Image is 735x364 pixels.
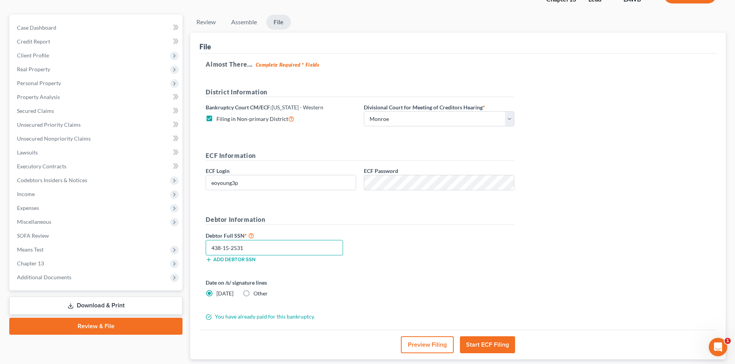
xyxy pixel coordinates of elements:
[206,175,356,190] input: Enter ECF Login...
[256,62,319,68] strong: Complete Required * Fields
[17,52,49,59] span: Client Profile
[206,87,514,97] h5: District Information
[17,66,50,72] span: Real Property
[17,191,35,197] span: Income
[17,260,44,267] span: Chapter 13
[17,274,71,280] span: Additional Documents
[216,116,288,122] span: Filing in Non-primary District
[709,338,727,356] iframe: Intercom live chat
[364,103,485,111] label: Divisional Court for Meeting of Creditors Hearing
[364,167,398,175] label: ECF Password
[17,205,39,211] span: Expenses
[17,94,60,100] span: Property Analysis
[17,107,54,114] span: Secured Claims
[9,297,182,315] a: Download & Print
[206,278,356,287] label: Date on /s/ signature lines
[206,167,230,175] label: ECF Login
[253,290,268,297] span: Other
[17,163,66,169] span: Executory Contracts
[11,132,182,146] a: Unsecured Nonpriority Claims
[225,15,263,30] a: Assemble
[11,159,182,173] a: Executory Contracts
[190,15,222,30] a: Review
[206,103,323,111] label: Bankruptcy Court CM/ECF:
[725,338,731,344] span: 1
[17,177,87,183] span: Codebtors Insiders & Notices
[17,38,50,45] span: Credit Report
[11,118,182,132] a: Unsecured Priority Claims
[11,104,182,118] a: Secured Claims
[206,215,514,225] h5: Debtor Information
[206,60,710,69] h5: Almost There...
[17,121,81,128] span: Unsecured Priority Claims
[17,218,51,225] span: Miscellaneous
[202,313,518,320] div: You have already paid for this bankruptcy.
[17,80,61,86] span: Personal Property
[9,318,182,335] a: Review & File
[460,336,515,353] button: Start ECF Filing
[17,135,91,142] span: Unsecured Nonpriority Claims
[216,290,233,297] span: [DATE]
[11,35,182,49] a: Credit Report
[272,104,323,111] span: [US_STATE] - Western
[11,90,182,104] a: Property Analysis
[17,232,49,239] span: SOFA Review
[202,231,360,240] label: Debtor Full SSN
[17,246,44,253] span: Means Test
[17,24,56,31] span: Case Dashboard
[199,42,211,51] div: File
[206,257,255,263] button: Add debtor SSN
[17,149,38,156] span: Lawsuits
[11,229,182,243] a: SOFA Review
[206,151,514,161] h5: ECF Information
[401,336,454,353] button: Preview Filing
[11,21,182,35] a: Case Dashboard
[206,240,343,255] input: XXX-XX-XXXX
[266,15,291,30] a: File
[11,146,182,159] a: Lawsuits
